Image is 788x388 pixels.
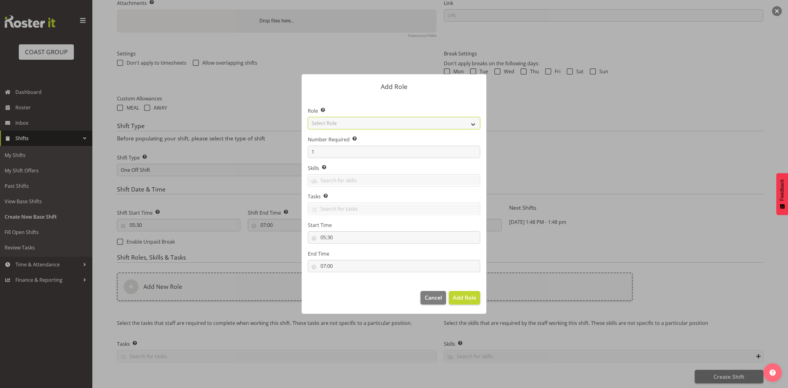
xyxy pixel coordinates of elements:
span: Cancel [425,293,442,301]
label: Tasks [308,193,480,200]
span: Add Role [453,294,476,301]
p: Add Role [308,83,480,90]
label: Number Required [308,136,480,143]
input: Search for tasks [308,204,480,214]
input: Click to select... [308,231,480,244]
button: Cancel [420,291,446,305]
label: Skills [308,164,480,172]
label: End Time [308,250,480,257]
input: Click to select... [308,260,480,272]
label: Start Time [308,221,480,229]
label: Role [308,107,480,115]
button: Add Role [449,291,480,305]
img: help-xxl-2.png [770,370,776,376]
span: Feedback [779,179,785,201]
button: Feedback - Show survey [776,173,788,215]
input: Search for skills [308,176,480,185]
